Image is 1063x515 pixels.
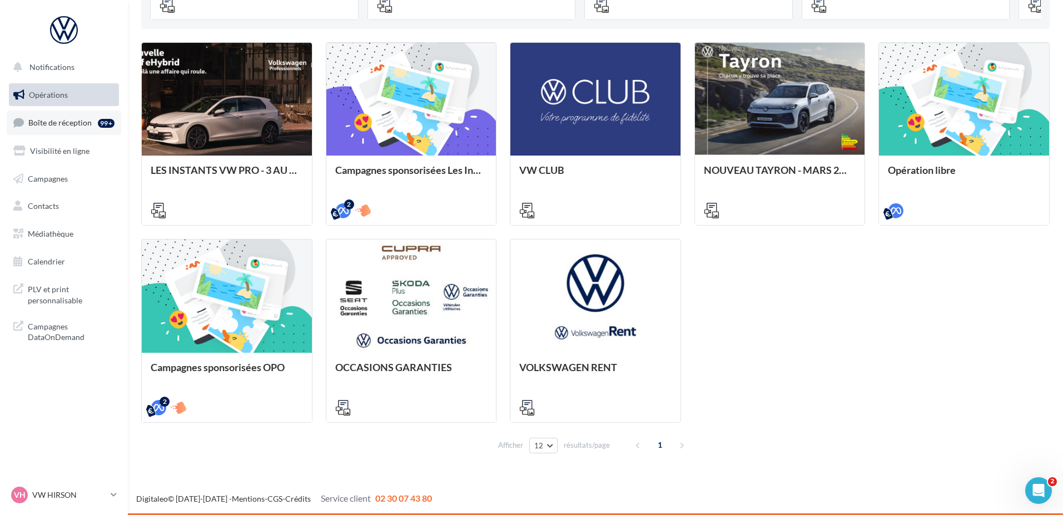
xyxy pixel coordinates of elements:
a: Digitaleo [136,494,168,503]
div: VOLKSWAGEN RENT [519,362,672,384]
div: LES INSTANTS VW PRO - 3 AU [DATE] [151,164,303,187]
a: Campagnes DataOnDemand [7,314,121,347]
a: Visibilité en ligne [7,139,121,163]
a: Mentions [232,494,265,503]
span: Calendrier [28,257,65,266]
div: Campagnes sponsorisées Les Instants VW Octobre [335,164,488,187]
div: VW CLUB [519,164,672,187]
span: Contacts [28,201,59,211]
span: Campagnes [28,173,68,183]
div: Campagnes sponsorisées OPO [151,362,303,384]
span: 2 [1048,477,1057,486]
span: résultats/page [564,440,610,451]
span: Service client [321,493,371,503]
span: Opérations [29,90,68,99]
span: Notifications [29,62,74,72]
span: Médiathèque [28,229,73,238]
div: 99+ [98,119,115,128]
a: Crédits [285,494,311,503]
span: © [DATE]-[DATE] - - - [136,494,432,503]
button: 12 [529,438,558,453]
span: Afficher [498,440,523,451]
div: 2 [344,199,354,209]
span: 02 30 07 43 80 [375,493,432,503]
div: 2 [160,397,170,407]
a: Médiathèque [7,222,121,246]
span: Campagnes DataOnDemand [28,319,115,343]
a: Opérations [7,83,121,107]
a: Contacts [7,194,121,218]
span: 12 [534,441,544,450]
div: NOUVEAU TAYRON - MARS 2025 [704,164,856,187]
p: VW HIRSON [32,489,106,501]
button: Notifications [7,56,117,79]
a: Boîte de réception99+ [7,111,121,134]
a: CGS [267,494,282,503]
a: PLV et print personnalisable [7,277,121,310]
span: VH [14,489,26,501]
span: Visibilité en ligne [30,146,90,156]
span: PLV et print personnalisable [28,282,115,306]
div: OCCASIONS GARANTIES [335,362,488,384]
a: VH VW HIRSON [9,484,119,506]
a: Calendrier [7,250,121,273]
span: 1 [651,436,669,454]
iframe: Intercom live chat [1025,477,1052,504]
div: Opération libre [888,164,1040,187]
a: Campagnes [7,167,121,191]
span: Boîte de réception [28,118,92,127]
